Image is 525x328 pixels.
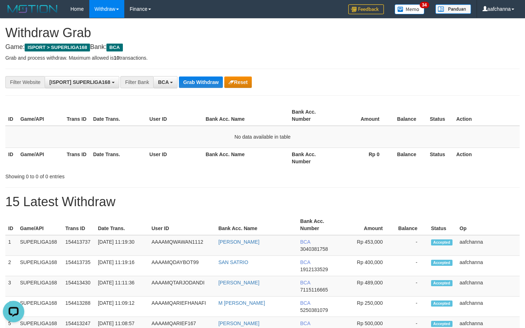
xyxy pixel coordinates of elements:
h1: 15 Latest Withdraw [5,195,520,209]
td: aafchanna [457,235,520,256]
span: 34 [420,2,429,8]
td: Rp 489,000 [341,276,394,297]
div: Showing 0 to 0 of 0 entries [5,170,214,180]
h4: Game: Bank: [5,44,520,51]
span: BCA [106,44,122,51]
td: SUPERLIGA168 [17,297,62,317]
td: - [394,235,428,256]
th: ID [5,148,17,168]
td: 154413430 [62,276,95,297]
h1: Withdraw Grab [5,26,520,40]
td: 3 [5,276,17,297]
th: Bank Acc. Number [297,215,341,235]
th: Balance [390,105,427,126]
td: Rp 250,000 [341,297,394,317]
td: 4 [5,297,17,317]
td: Rp 400,000 [341,256,394,276]
th: Date Trans. [90,148,147,168]
th: Amount [341,215,394,235]
div: Filter Bank [120,76,153,88]
th: Op [457,215,520,235]
th: Trans ID [64,105,90,126]
th: Trans ID [64,148,90,168]
button: [ISPORT] SUPERLIGA168 [45,76,119,88]
th: Status [427,105,453,126]
span: BCA [300,259,310,265]
td: aafchanna [457,297,520,317]
td: AAAAMQDAYBOT99 [149,256,215,276]
td: 1 [5,235,17,256]
td: No data available in table [5,126,520,148]
span: Accepted [431,280,452,286]
td: [DATE] 11:19:30 [95,235,149,256]
button: Open LiveChat chat widget [3,3,24,24]
span: BCA [300,300,310,306]
td: - [394,276,428,297]
th: Bank Acc. Name [215,215,297,235]
span: Copy 1912133529 to clipboard [300,267,328,272]
td: Rp 453,000 [341,235,394,256]
span: Copy 5250381079 to clipboard [300,307,328,313]
span: Copy 7115116665 to clipboard [300,287,328,293]
td: SUPERLIGA168 [17,276,62,297]
td: [DATE] 11:11:36 [95,276,149,297]
th: Date Trans. [95,215,149,235]
th: Trans ID [62,215,95,235]
p: Grab and process withdraw. Maximum allowed is transactions. [5,54,520,61]
td: 154413735 [62,256,95,276]
th: Balance [394,215,428,235]
span: Accepted [431,300,452,307]
th: User ID [146,105,203,126]
th: Bank Acc. Name [203,105,289,126]
img: Feedback.jpg [348,4,384,14]
td: [DATE] 11:19:16 [95,256,149,276]
td: AAAAMQARIEFHANAFI [149,297,215,317]
th: Rp 0 [335,148,390,168]
th: Balance [390,148,427,168]
th: Bank Acc. Number [289,105,335,126]
td: AAAAMQWAWAN1112 [149,235,215,256]
th: ID [5,105,17,126]
td: 154413288 [62,297,95,317]
span: ISPORT > SUPERLIGA168 [25,44,90,51]
td: - [394,297,428,317]
td: - [394,256,428,276]
span: BCA [300,320,310,326]
td: 2 [5,256,17,276]
td: SUPERLIGA168 [17,256,62,276]
span: Accepted [431,321,452,327]
th: User ID [149,215,215,235]
a: [PERSON_NAME] [218,320,259,326]
img: Button%20Memo.svg [395,4,425,14]
span: BCA [300,280,310,285]
td: [DATE] 11:09:12 [95,297,149,317]
a: [PERSON_NAME] [218,239,259,245]
img: panduan.png [435,4,471,14]
th: User ID [146,148,203,168]
a: M [PERSON_NAME] [218,300,265,306]
th: Status [428,215,457,235]
span: Copy 3040381758 to clipboard [300,246,328,252]
td: SUPERLIGA168 [17,235,62,256]
button: Grab Withdraw [179,76,223,88]
th: ID [5,215,17,235]
th: Status [427,148,453,168]
button: BCA [153,76,177,88]
td: AAAAMQTARJODANDI [149,276,215,297]
th: Bank Acc. Number [289,148,335,168]
span: Accepted [431,239,452,245]
td: 154413737 [62,235,95,256]
strong: 10 [114,55,119,61]
span: [ISPORT] SUPERLIGA168 [49,79,110,85]
th: Action [453,105,520,126]
th: Date Trans. [90,105,147,126]
button: Reset [224,76,252,88]
td: aafchanna [457,256,520,276]
th: Game/API [17,215,62,235]
th: Amount [335,105,390,126]
img: MOTION_logo.png [5,4,60,14]
a: SAN SATRIO [218,259,248,265]
span: BCA [158,79,169,85]
th: Game/API [17,148,64,168]
th: Bank Acc. Name [203,148,289,168]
